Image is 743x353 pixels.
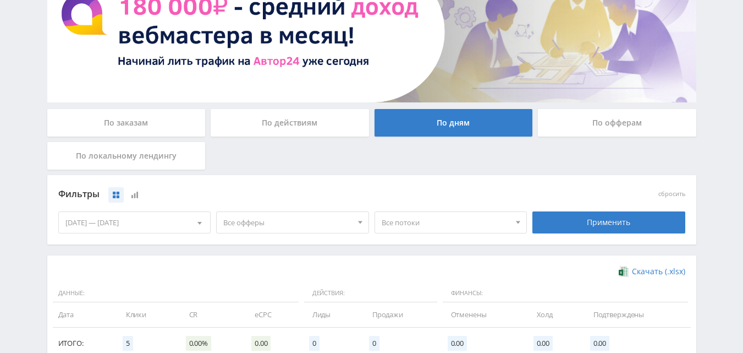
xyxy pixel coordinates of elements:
td: Продажи [361,302,440,327]
td: Холд [526,302,582,327]
div: Фильтры [58,186,527,203]
div: Применить [532,211,685,233]
div: По действиям [211,109,369,137]
button: сбросить [658,191,685,198]
span: 0.00 [590,336,609,351]
td: Отменены [440,302,526,327]
span: 0 [369,336,379,351]
td: Подтверждены [582,302,691,327]
span: 0 [309,336,320,351]
span: Действия: [304,284,437,303]
span: 0.00 [448,336,467,351]
span: Данные: [53,284,299,303]
div: По офферам [538,109,696,137]
span: 0.00% [186,336,211,351]
div: [DATE] — [DATE] [59,212,211,233]
div: По дням [375,109,533,137]
img: xlsx [619,266,628,277]
td: Лиды [301,302,361,327]
div: По заказам [47,109,206,137]
td: eCPC [244,302,301,327]
td: Дата [53,302,115,327]
span: 0.00 [251,336,271,351]
span: Финансы: [443,284,688,303]
div: По локальному лендингу [47,142,206,170]
td: CR [178,302,244,327]
span: Скачать (.xlsx) [632,267,685,276]
span: 0.00 [533,336,553,351]
td: Клики [115,302,178,327]
a: Скачать (.xlsx) [619,267,685,278]
span: 5 [123,336,133,351]
span: Все офферы [223,212,352,233]
span: Все потоки [382,212,510,233]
